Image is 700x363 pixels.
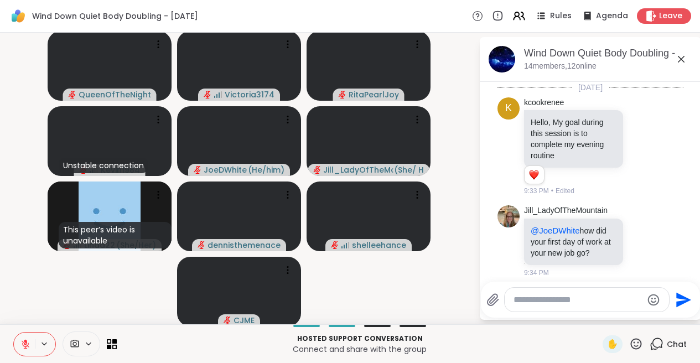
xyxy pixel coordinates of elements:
textarea: Type your message [514,294,642,305]
span: Jill_LadyOfTheMountain [323,164,393,175]
div: Unstable connection [59,158,148,173]
p: Hosted support conversation [123,334,596,344]
div: Reaction list [525,166,544,184]
p: 14 members, 12 online [524,61,597,72]
p: Connect and share with the group [123,344,596,355]
span: Wind Down Quiet Body Doubling - [DATE] [32,11,198,22]
span: ( She/ Her ) [394,164,424,175]
img: ShareWell Logomark [9,7,28,25]
span: ✋ [607,338,618,351]
span: @JoeDWhite [531,226,580,235]
span: 9:33 PM [524,186,549,196]
p: Hello, My goal during this session is to complete my evening routine [531,117,616,161]
div: This peer’s video is unavailable [59,222,172,248]
button: Emoji picker [647,293,660,307]
span: audio-muted [331,241,339,249]
span: audio-muted [204,91,211,98]
img: Wind Down Quiet Body Doubling - Monday, Sep 08 [489,46,515,72]
span: 9:34 PM [524,268,549,278]
span: Victoria3174 [225,89,274,100]
button: Send [670,287,694,312]
img: https://sharewell-space-live.sfo3.digitaloceanspaces.com/user-generated/2564abe4-c444-4046-864b-7... [497,205,520,227]
span: JoeDWhite [204,164,247,175]
span: audio-muted [313,166,321,174]
div: Wind Down Quiet Body Doubling - [DATE] [524,46,692,60]
span: shelleehance [352,240,406,251]
button: Reactions: love [528,170,540,179]
span: Edited [556,186,574,196]
img: Linda22 [79,181,141,251]
span: [DATE] [572,82,609,93]
span: Rules [550,11,572,22]
span: dennisthemenace [208,240,281,251]
span: audio-muted [339,91,346,98]
span: audio-muted [194,166,201,174]
span: k [505,101,512,116]
span: audio-muted [69,91,76,98]
span: • [551,186,553,196]
span: RitaPearlJoy [349,89,399,100]
span: audio-muted [224,317,231,324]
a: Jill_LadyOfTheMountain [524,205,608,216]
span: Leave [659,11,682,22]
p: how did your first day of work at your new job go? [531,225,616,258]
span: ( He/him ) [248,164,284,175]
span: CJME [234,315,255,326]
span: Chat [667,339,687,350]
span: Agenda [596,11,628,22]
a: kcookrenee [524,97,564,108]
span: QueenOfTheNight [79,89,151,100]
span: audio-muted [198,241,205,249]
